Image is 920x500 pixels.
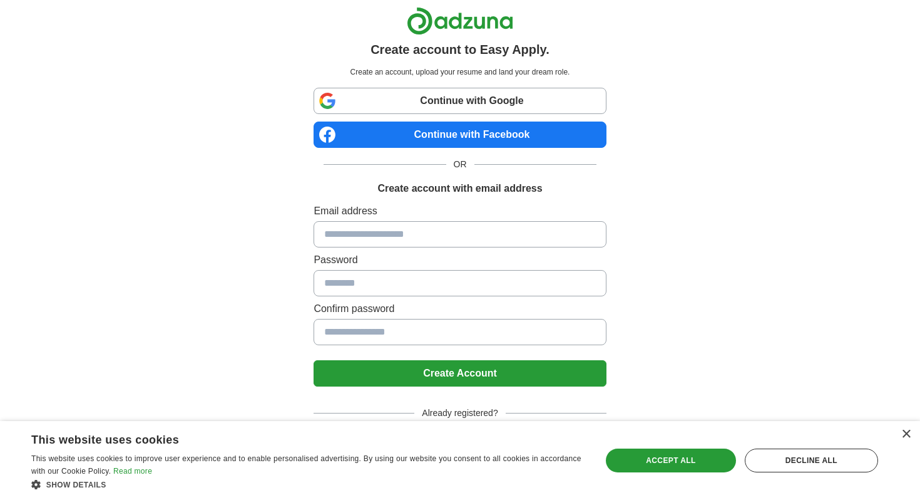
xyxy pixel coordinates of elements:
[414,407,505,420] span: Already registered?
[316,66,603,78] p: Create an account, upload your resume and land your dream role.
[31,429,553,447] div: This website uses cookies
[46,481,106,489] span: Show details
[113,467,152,476] a: Read more, opens a new window
[31,478,585,491] div: Show details
[314,253,606,268] label: Password
[314,204,606,219] label: Email address
[407,7,513,35] img: Adzuna logo
[606,449,736,472] div: Accept all
[371,40,549,59] h1: Create account to Easy Apply.
[377,181,542,196] h1: Create account with email address
[314,88,606,114] a: Continue with Google
[314,122,606,148] a: Continue with Facebook
[446,158,474,171] span: OR
[901,430,911,439] div: Close
[314,360,606,387] button: Create Account
[31,454,581,476] span: This website uses cookies to improve user experience and to enable personalised advertising. By u...
[314,301,606,316] label: Confirm password
[745,449,878,472] div: Decline all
